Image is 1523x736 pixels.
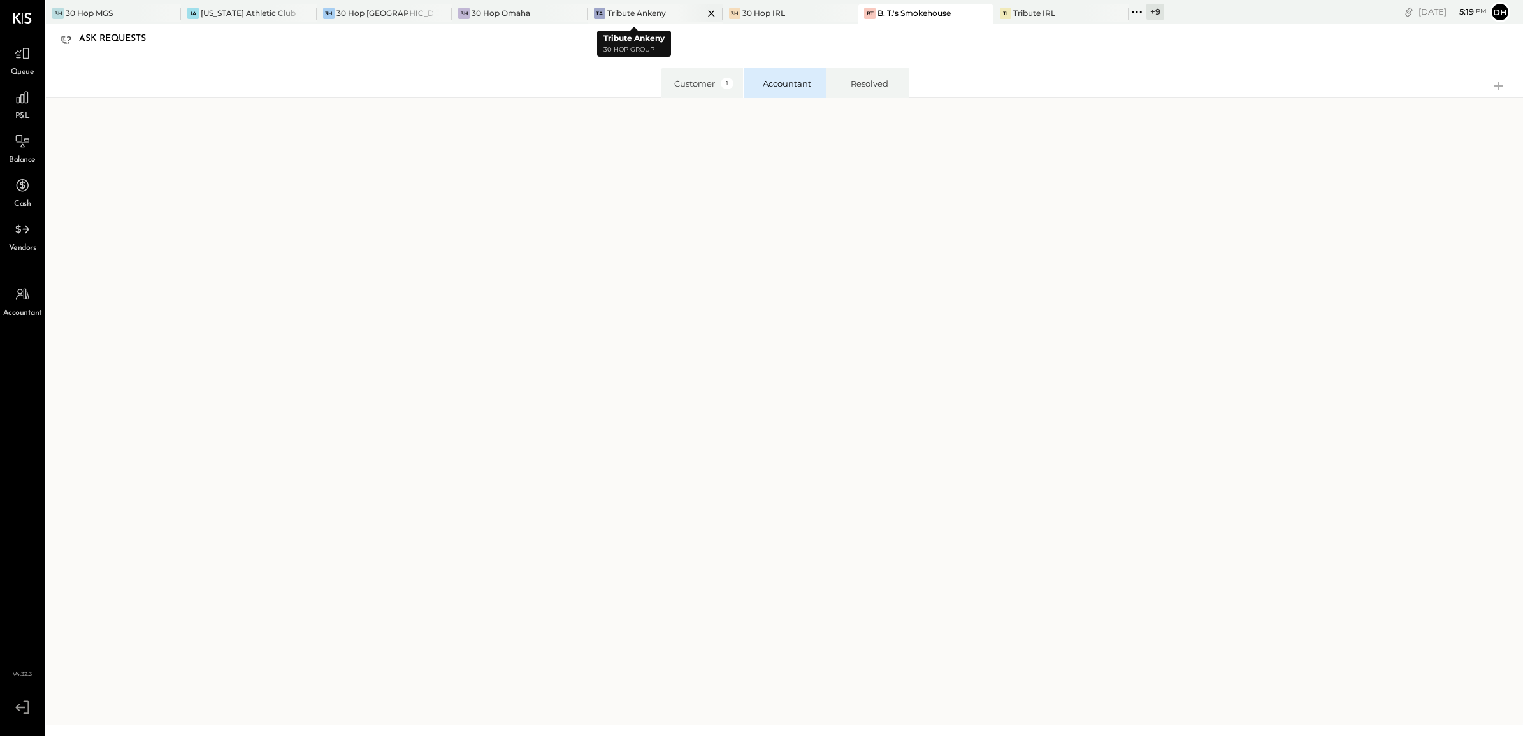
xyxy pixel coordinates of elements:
[66,8,113,18] div: 30 Hop MGS
[336,8,433,18] div: 30 Hop [GEOGRAPHIC_DATA]
[826,68,909,98] li: Resolved
[458,8,470,19] div: 3H
[1146,4,1164,20] div: + 9
[607,8,666,18] div: Tribute Ankeny
[594,8,605,19] div: TA
[1,282,44,319] a: Accountant
[1,217,44,254] a: Vendors
[1,129,44,166] a: Balance
[472,8,530,18] div: 30 Hop Omaha
[603,45,665,55] p: 30 Hop Group
[1,85,44,122] a: P&L
[721,78,733,89] span: 1
[3,308,42,319] span: Accountant
[1013,8,1055,18] div: Tribute IRL
[729,8,740,19] div: 3H
[877,8,951,18] div: B. T.'s Smokehouse
[187,8,199,19] div: IA
[674,78,734,89] div: Customer
[52,8,64,19] div: 3H
[323,8,335,19] div: 3H
[1403,5,1415,18] div: copy link
[864,8,876,19] div: BT
[1,41,44,78] a: Queue
[201,8,296,18] div: [US_STATE] Athletic Club
[1,173,44,210] a: Cash
[11,67,34,78] span: Queue
[79,29,159,49] div: Ask Requests
[9,155,36,166] span: Balance
[756,78,817,89] div: Accountant
[1000,8,1011,19] div: TI
[9,243,36,254] span: Vendors
[742,8,785,18] div: 30 Hop IRL
[15,111,30,122] span: P&L
[14,199,31,210] span: Cash
[1418,6,1487,18] div: [DATE]
[1490,2,1510,22] button: Dh
[603,33,665,43] b: Tribute Ankeny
